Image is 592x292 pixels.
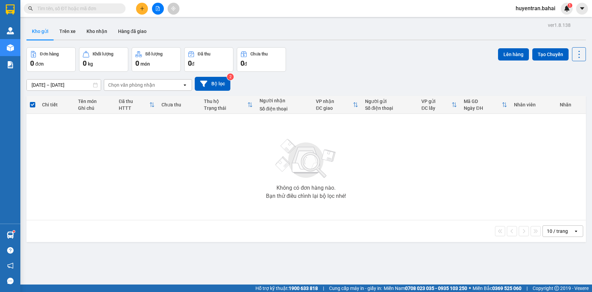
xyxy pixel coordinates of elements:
[329,285,382,292] span: Cung cấp máy in - giấy in:
[79,47,128,72] button: Khối lượng0kg
[7,61,14,68] img: solution-icon
[365,105,415,111] div: Số điện thoại
[7,27,14,34] img: warehouse-icon
[40,52,59,56] div: Đơn hàng
[145,52,163,56] div: Số lượng
[113,23,152,39] button: Hàng đã giao
[560,102,583,107] div: Nhãn
[168,3,179,15] button: aim
[421,99,452,104] div: VP gửi
[312,96,361,114] th: Toggle SortBy
[171,6,176,11] span: aim
[108,82,155,88] div: Chọn văn phòng nhận
[119,105,149,111] div: HTTT
[464,105,502,111] div: Ngày ĐH
[573,228,579,234] svg: open
[316,105,352,111] div: ĐC giao
[564,5,570,12] img: icon-new-feature
[200,96,256,114] th: Toggle SortBy
[204,99,247,104] div: Thu hộ
[78,105,112,111] div: Ghi chú
[405,286,467,291] strong: 0708 023 035 - 0935 103 250
[492,286,521,291] strong: 0369 525 060
[30,59,34,67] span: 0
[576,3,588,15] button: caret-down
[548,21,571,29] div: ver 1.8.138
[510,4,561,13] span: huyentran.bahai
[323,285,324,292] span: |
[192,61,194,67] span: đ
[155,6,160,11] span: file-add
[237,47,286,72] button: Chưa thu0đ
[119,99,149,104] div: Đã thu
[498,48,529,61] button: Lên hàng
[547,228,568,235] div: 10 / trang
[198,52,210,56] div: Đã thu
[473,285,521,292] span: Miền Bắc
[227,73,234,80] sup: 2
[54,23,81,39] button: Trên xe
[418,96,460,114] th: Toggle SortBy
[6,4,15,15] img: logo-vxr
[152,3,164,15] button: file-add
[569,3,571,8] span: 1
[35,61,44,67] span: đơn
[115,96,158,114] th: Toggle SortBy
[7,247,14,254] span: question-circle
[365,99,415,104] div: Người gửi
[88,61,93,67] span: kg
[316,99,352,104] div: VP nhận
[26,47,76,72] button: Đơn hàng0đơn
[464,99,502,104] div: Mã GD
[527,285,528,292] span: |
[514,102,553,107] div: Nhân viên
[135,59,139,67] span: 0
[83,59,87,67] span: 0
[421,105,452,111] div: ĐC lấy
[255,285,318,292] span: Hỗ trợ kỹ thuật:
[188,59,192,67] span: 0
[42,102,71,107] div: Chi tiết
[289,286,318,291] strong: 1900 633 818
[28,6,33,11] span: search
[7,44,14,51] img: warehouse-icon
[266,193,346,199] div: Bạn thử điều chỉnh lại bộ lọc nhé!
[460,96,511,114] th: Toggle SortBy
[554,286,559,291] span: copyright
[184,47,233,72] button: Đã thu0đ
[7,278,14,284] span: message
[26,23,54,39] button: Kho gửi
[204,105,247,111] div: Trạng thái
[272,135,340,183] img: svg+xml;base64,PHN2ZyBjbGFzcz0ibGlzdC1wbHVnX19zdmciIHhtbG5zPSJodHRwOi8vd3d3LnczLm9yZy8yMDAwL3N2Zy...
[260,98,309,103] div: Người nhận
[78,99,112,104] div: Tên món
[384,285,467,292] span: Miền Nam
[7,262,14,269] span: notification
[182,82,188,88] svg: open
[276,185,336,191] div: Không có đơn hàng nào.
[244,61,247,67] span: đ
[161,102,197,107] div: Chưa thu
[469,287,471,290] span: ⚪️
[136,3,148,15] button: plus
[195,77,230,91] button: Bộ lọc
[37,5,117,12] input: Tìm tên, số ĐT hoặc mã đơn
[81,23,113,39] button: Kho nhận
[27,80,101,90] input: Select a date range.
[241,59,244,67] span: 0
[532,48,569,61] button: Tạo Chuyến
[250,52,268,56] div: Chưa thu
[7,231,14,239] img: warehouse-icon
[93,52,113,56] div: Khối lượng
[140,61,150,67] span: món
[579,5,585,12] span: caret-down
[132,47,181,72] button: Số lượng0món
[13,230,15,233] sup: 1
[568,3,572,8] sup: 1
[260,106,309,111] div: Số điện thoại
[140,6,145,11] span: plus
